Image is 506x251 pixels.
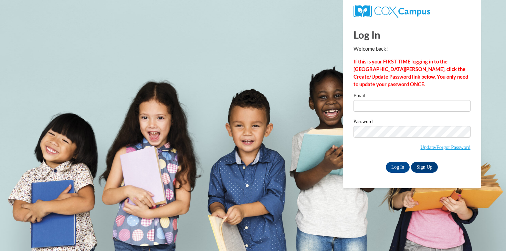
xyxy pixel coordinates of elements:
a: Update/Forgot Password [420,144,470,150]
img: COX Campus [354,5,430,18]
label: Email [354,93,471,100]
strong: If this is your FIRST TIME logging in to the [GEOGRAPHIC_DATA][PERSON_NAME], click the Create/Upd... [354,59,468,87]
h1: Log In [354,28,471,42]
input: Log In [386,162,410,173]
a: COX Campus [354,8,430,14]
p: Welcome back! [354,45,471,53]
a: Sign Up [411,162,438,173]
label: Password [354,119,471,126]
